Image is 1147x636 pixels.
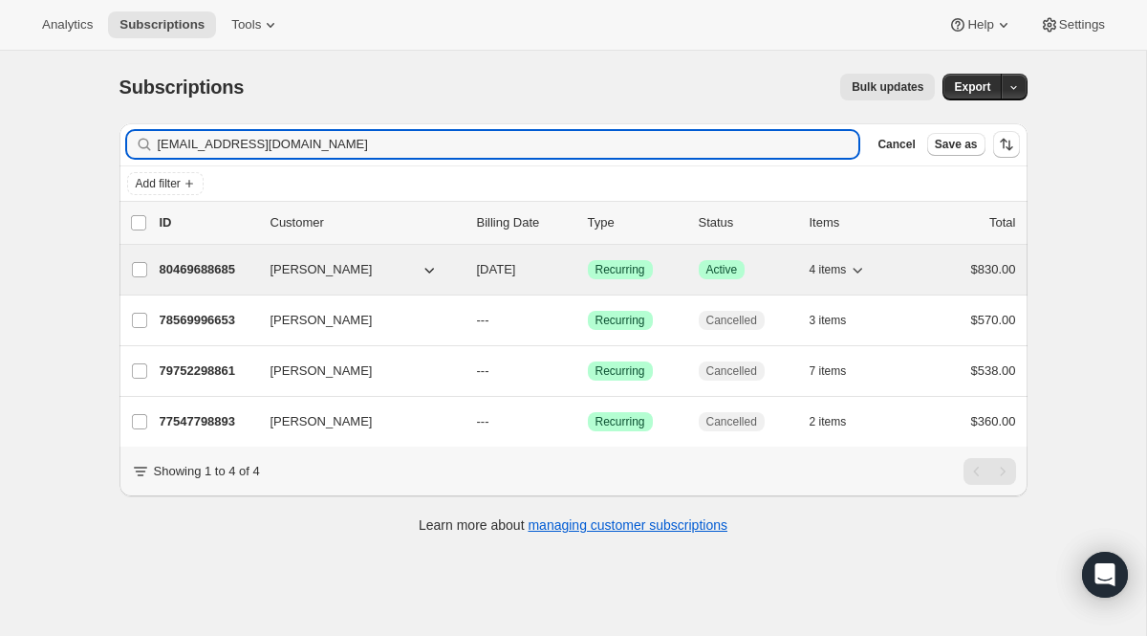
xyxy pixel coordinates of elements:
div: 80469688685[PERSON_NAME][DATE]SuccessRecurringSuccessActive4 items$830.00 [160,256,1016,283]
span: Save as [935,137,978,152]
span: Subscriptions [119,77,245,98]
p: 78569996653 [160,311,255,330]
p: ID [160,213,255,232]
span: Settings [1059,17,1105,33]
span: Export [954,79,990,95]
button: [PERSON_NAME] [259,356,450,386]
span: Cancelled [706,414,757,429]
span: --- [477,414,489,428]
button: Bulk updates [840,74,935,100]
button: 7 items [810,358,868,384]
span: Recurring [595,262,645,277]
p: Billing Date [477,213,573,232]
span: [DATE] [477,262,516,276]
button: Export [942,74,1002,100]
span: [PERSON_NAME] [271,311,373,330]
button: Analytics [31,11,104,38]
span: --- [477,313,489,327]
button: Cancel [870,133,922,156]
span: 2 items [810,414,847,429]
span: Cancelled [706,363,757,379]
p: 77547798893 [160,412,255,431]
span: 4 items [810,262,847,277]
span: Cancel [877,137,915,152]
span: Tools [231,17,261,33]
span: Active [706,262,738,277]
div: Type [588,213,683,232]
button: Settings [1028,11,1116,38]
div: 77547798893[PERSON_NAME]---SuccessRecurringCancelled2 items$360.00 [160,408,1016,435]
button: [PERSON_NAME] [259,406,450,437]
a: managing customer subscriptions [528,517,727,533]
p: Total [989,213,1015,232]
span: Cancelled [706,313,757,328]
span: [PERSON_NAME] [271,362,373,381]
span: $570.00 [971,313,1016,327]
span: Bulk updates [852,79,923,95]
button: [PERSON_NAME] [259,254,450,285]
p: Showing 1 to 4 of 4 [154,462,260,481]
p: Status [699,213,794,232]
button: Save as [927,133,985,156]
button: Sort the results [993,131,1020,158]
span: Add filter [136,176,181,191]
span: [PERSON_NAME] [271,412,373,431]
button: Help [937,11,1024,38]
span: Help [967,17,993,33]
span: [PERSON_NAME] [271,260,373,279]
span: 3 items [810,313,847,328]
button: [PERSON_NAME] [259,305,450,336]
button: 4 items [810,256,868,283]
span: $830.00 [971,262,1016,276]
button: Tools [220,11,292,38]
span: --- [477,363,489,378]
p: Customer [271,213,462,232]
div: Open Intercom Messenger [1082,552,1128,598]
span: $538.00 [971,363,1016,378]
div: 78569996653[PERSON_NAME]---SuccessRecurringCancelled3 items$570.00 [160,307,1016,334]
span: Subscriptions [119,17,205,33]
button: Subscriptions [108,11,216,38]
div: 79752298861[PERSON_NAME]---SuccessRecurringCancelled7 items$538.00 [160,358,1016,384]
input: Filter subscribers [158,131,859,158]
span: $360.00 [971,414,1016,428]
div: Items [810,213,905,232]
p: 79752298861 [160,362,255,381]
span: Recurring [595,313,645,328]
span: 7 items [810,363,847,379]
span: Recurring [595,414,645,429]
span: Recurring [595,363,645,379]
button: 3 items [810,307,868,334]
button: 2 items [810,408,868,435]
nav: Pagination [963,458,1016,485]
span: Analytics [42,17,93,33]
p: Learn more about [419,515,727,535]
button: Add filter [127,172,204,195]
div: IDCustomerBilling DateTypeStatusItemsTotal [160,213,1016,232]
p: 80469688685 [160,260,255,279]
